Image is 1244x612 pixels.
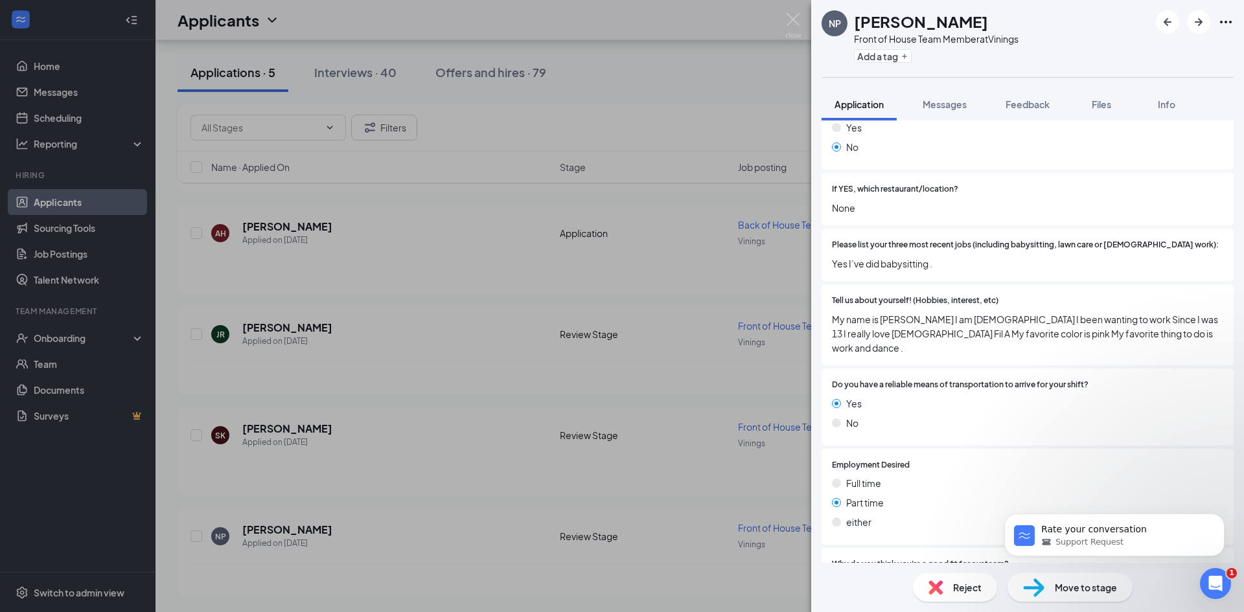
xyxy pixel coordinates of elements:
[953,580,982,595] span: Reject
[1006,98,1050,110] span: Feedback
[923,98,967,110] span: Messages
[1218,14,1234,30] svg: Ellipses
[1158,98,1175,110] span: Info
[835,98,884,110] span: Application
[829,17,841,30] div: NP
[846,120,862,135] span: Yes
[846,140,858,154] span: No
[854,10,988,32] h1: [PERSON_NAME]
[846,416,858,430] span: No
[1187,10,1210,34] button: ArrowRight
[832,312,1223,355] span: My name is [PERSON_NAME] I am [DEMOGRAPHIC_DATA] I been wanting to work Since I was 13 I really l...
[1191,14,1206,30] svg: ArrowRight
[846,495,884,510] span: Part time
[832,379,1088,391] span: Do you have a reliable means of transportation to arrive for your shift?
[854,49,912,63] button: PlusAdd a tag
[901,52,908,60] svg: Plus
[1200,568,1231,599] iframe: Intercom live chat
[1227,568,1237,578] span: 1
[846,476,881,490] span: Full time
[832,239,1219,251] span: Please list your three most recent jobs (including babysitting, lawn care or [DEMOGRAPHIC_DATA] w...
[1055,580,1117,595] span: Move to stage
[1092,98,1111,110] span: Files
[846,515,871,529] span: either
[846,396,862,411] span: Yes
[832,459,910,471] span: Employment Desired
[985,486,1244,577] iframe: Intercom notifications message
[832,256,1223,271] span: Yes I’ve did babysitting .
[832,558,1009,571] span: Why do you think you're a good fit for our team?
[832,295,998,307] span: Tell us about yourself! (Hobbies, interest, etc)
[832,183,958,196] span: If YES, which restaurant/location?
[832,201,1223,215] span: None
[1156,10,1179,34] button: ArrowLeftNew
[1160,14,1175,30] svg: ArrowLeftNew
[854,32,1019,45] div: Front of House Team Member at Vinings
